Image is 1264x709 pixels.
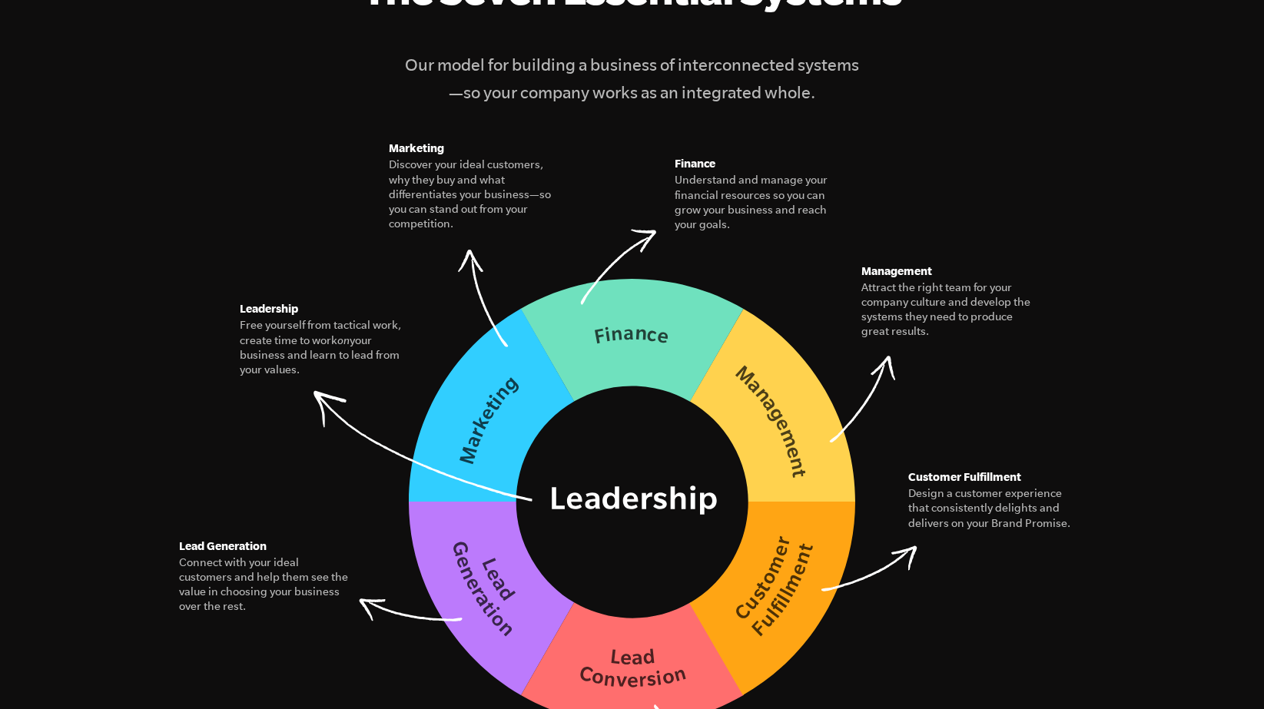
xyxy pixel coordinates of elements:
[861,280,1033,340] figcaption: Attract the right team for your company culture and develop the systems they need to produce grea...
[908,486,1080,531] figcaption: Design a customer experience that consistently delights and delivers on your Brand Promise.
[675,173,847,232] figcaption: Understand and manage your financial resources so you can grow your business and reach your goals.
[402,51,863,106] h4: Our model for building a business of interconnected systems—so your company works as an integrate...
[389,157,561,231] figcaption: Discover your ideal customers, why they buy and what differentiates your business—so you can stan...
[908,468,1080,486] h5: Customer Fulfillment
[179,555,351,615] figcaption: Connect with your ideal customers and help them see the value in choosing your business over the ...
[389,139,561,157] h5: Marketing
[240,300,412,318] h5: Leadership
[861,262,1033,280] h5: Management
[337,334,350,346] i: on
[1187,635,1264,709] iframe: Chat Widget
[179,537,351,555] h5: Lead Generation
[675,154,847,173] h5: Finance
[240,318,412,377] figcaption: Free yourself from tactical work, create time to work your business and learn to lead from your v...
